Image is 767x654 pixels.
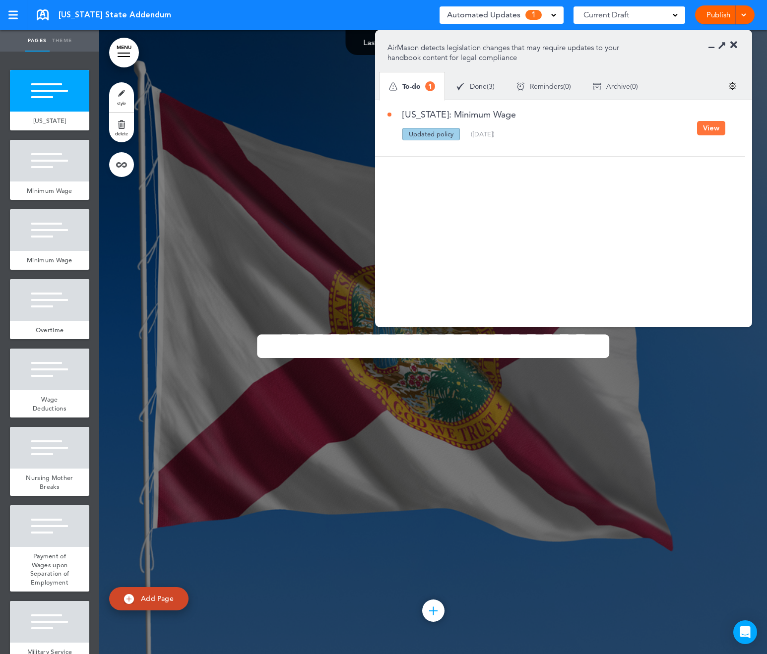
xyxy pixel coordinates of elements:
span: Add Page [141,594,174,603]
span: 1 [425,81,435,91]
span: [US_STATE] [33,117,66,125]
a: Theme [50,30,74,52]
a: MENU [109,38,139,67]
a: Payment of Wages upon Separation of Employment [10,547,89,592]
span: 3 [489,83,493,90]
a: [US_STATE]: Minimum Wage [387,110,516,119]
div: Updated policy [402,128,460,140]
a: Overtime [10,321,89,340]
span: 1 [525,10,542,20]
p: AirMason detects legislation changes that may require updates to your handbook content for legal ... [387,43,634,62]
div: ( ) [446,73,506,100]
a: Add Page [109,587,189,610]
img: apu_icons_archive.svg [593,82,601,91]
a: Pages [25,30,50,52]
span: style [117,100,126,106]
span: Automated Updates [447,8,520,22]
a: Wage Deductions [10,390,89,417]
span: Last updated: [364,38,409,47]
div: ( ) [582,73,649,100]
span: [US_STATE] State Addendum [59,9,171,20]
div: — [364,39,503,46]
a: Minimum Wage [10,181,89,200]
a: style [109,82,134,112]
a: [US_STATE] [10,112,89,130]
a: Publish [703,5,734,24]
div: ( ) [471,131,495,137]
img: apu_icons_done.svg [456,82,465,91]
span: Payment of Wages upon Separation of Employment [30,552,69,587]
img: apu_icons_remind.svg [516,82,525,91]
img: add.svg [124,594,134,604]
a: Nursing Mother Breaks [10,469,89,496]
span: Reminders [530,83,563,90]
div: Open Intercom Messenger [733,620,757,644]
img: apu_icons_todo.svg [389,82,397,91]
span: Overtime [36,326,64,334]
span: 0 [632,83,636,90]
span: To-do [402,83,421,90]
span: Minimum Wage [27,256,72,264]
img: settings.svg [728,82,737,90]
button: View [697,121,725,135]
div: ( ) [506,73,582,100]
a: Minimum Wage [10,251,89,270]
a: delete [109,113,134,142]
span: Archive [606,83,630,90]
span: Minimum Wage [27,186,72,195]
span: Current Draft [583,8,629,22]
span: [DATE] [473,130,493,138]
span: Done [470,83,487,90]
span: delete [115,130,128,136]
span: Wage Deductions [33,395,66,413]
span: 0 [565,83,569,90]
span: Nursing Mother Breaks [26,474,73,491]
